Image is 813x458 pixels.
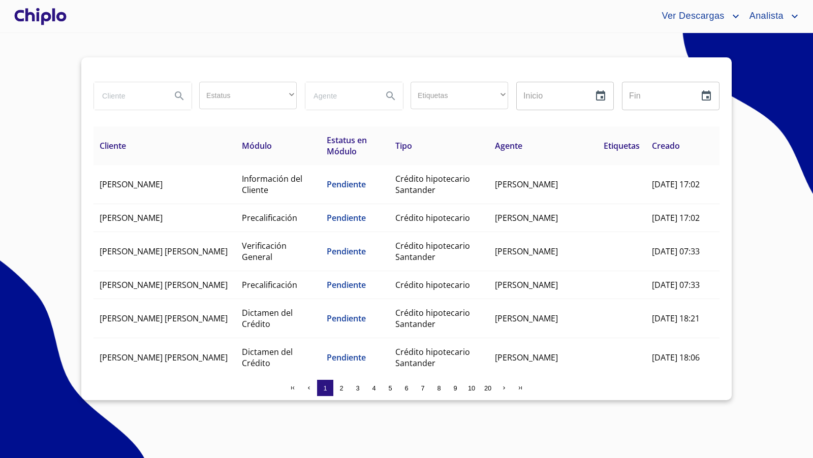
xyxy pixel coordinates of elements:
span: Crédito hipotecario [395,279,470,290]
span: 2 [339,384,343,392]
button: 5 [382,380,398,396]
span: Crédito hipotecario Santander [395,173,470,195]
button: 10 [463,380,480,396]
input: search [94,82,163,110]
span: [PERSON_NAME] [100,179,163,190]
span: [DATE] 18:06 [652,352,700,363]
span: [PERSON_NAME] [495,352,558,363]
button: account of current user [742,8,801,24]
button: 3 [350,380,366,396]
span: [PERSON_NAME] [495,246,558,257]
span: Crédito hipotecario Santander [395,307,470,330]
span: Dictamen del Crédito [242,346,293,369]
button: Search [167,84,192,108]
span: Pendiente [327,212,366,223]
button: 7 [415,380,431,396]
span: Analista [742,8,789,24]
span: 5 [388,384,392,392]
span: [DATE] 17:02 [652,212,700,223]
span: Crédito hipotecario Santander [395,346,470,369]
span: Pendiente [327,179,366,190]
input: search [305,82,374,110]
span: [PERSON_NAME] [PERSON_NAME] [100,352,228,363]
span: [PERSON_NAME] [PERSON_NAME] [100,246,228,257]
button: 9 [447,380,463,396]
span: Etiquetas [604,140,640,151]
span: [DATE] 07:33 [652,246,700,257]
span: [PERSON_NAME] [PERSON_NAME] [100,313,228,324]
span: [DATE] 07:33 [652,279,700,290]
span: Precalificación [242,212,297,223]
span: Pendiente [327,352,366,363]
div: ​ [411,82,508,109]
span: [PERSON_NAME] [PERSON_NAME] [100,279,228,290]
span: Agente [495,140,522,151]
span: 1 [323,384,327,392]
span: Precalificación [242,279,297,290]
span: Verificación General [242,240,287,263]
div: ​ [199,82,297,109]
span: Crédito hipotecario [395,212,470,223]
span: Creado [652,140,680,151]
button: account of current user [654,8,741,24]
button: 20 [480,380,496,396]
span: [DATE] 17:02 [652,179,700,190]
span: Módulo [242,140,272,151]
button: 8 [431,380,447,396]
span: Estatus en Módulo [327,135,367,157]
span: 6 [404,384,408,392]
button: 6 [398,380,415,396]
button: 4 [366,380,382,396]
span: 7 [421,384,424,392]
span: Pendiente [327,313,366,324]
span: 20 [484,384,491,392]
span: Pendiente [327,246,366,257]
span: [PERSON_NAME] [495,279,558,290]
span: [PERSON_NAME] [495,179,558,190]
span: 3 [356,384,359,392]
span: Ver Descargas [654,8,729,24]
span: [DATE] 18:21 [652,313,700,324]
button: 1 [317,380,333,396]
span: 10 [468,384,475,392]
span: Pendiente [327,279,366,290]
span: Información del Cliente [242,173,302,195]
span: [PERSON_NAME] [495,313,558,324]
span: 9 [453,384,457,392]
span: 4 [372,384,376,392]
span: Cliente [100,140,126,151]
span: 8 [437,384,441,392]
span: [PERSON_NAME] [100,212,163,223]
span: Dictamen del Crédito [242,307,293,330]
span: Crédito hipotecario Santander [395,240,470,263]
button: 2 [333,380,350,396]
span: [PERSON_NAME] [495,212,558,223]
span: Tipo [395,140,412,151]
button: Search [379,84,403,108]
